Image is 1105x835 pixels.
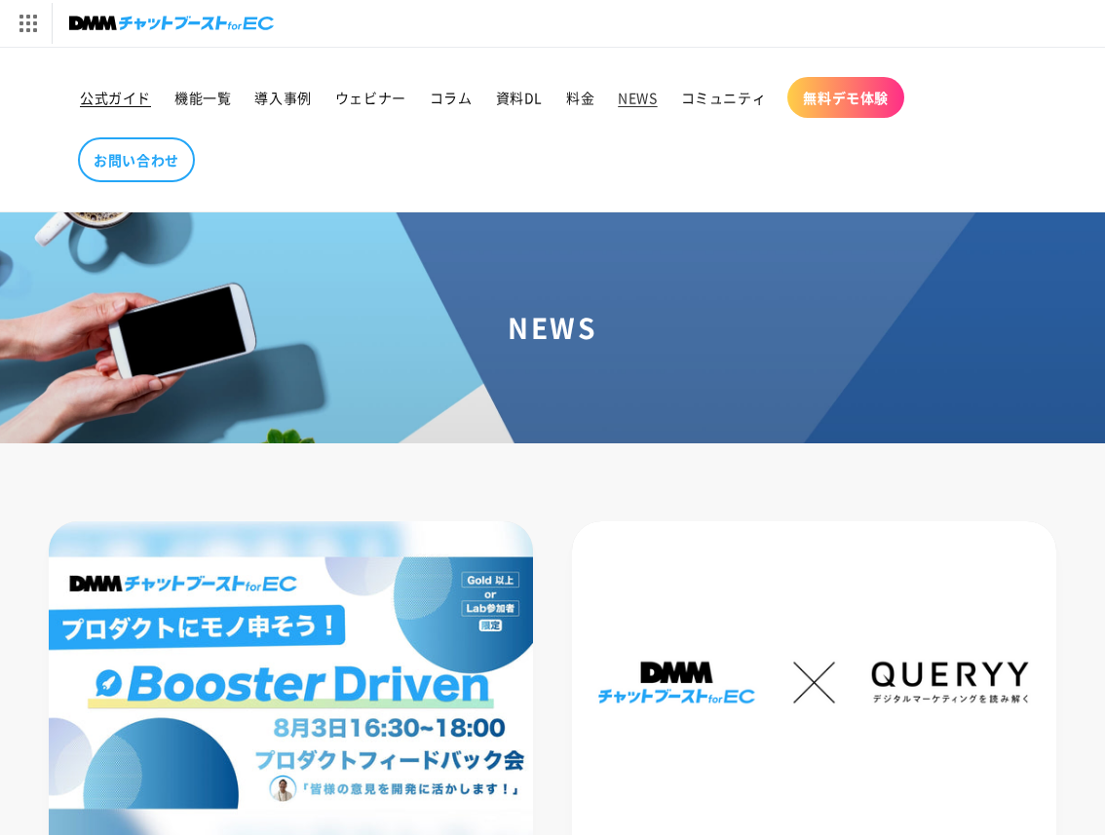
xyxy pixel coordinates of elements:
a: コミュニティ [669,77,779,118]
span: 機能一覧 [174,89,231,106]
a: ウェビナー [324,77,418,118]
img: チャットブーストforEC [69,10,274,37]
a: 導入事例 [243,77,323,118]
span: NEWS [618,89,657,106]
span: 資料DL [496,89,543,106]
span: 公式ガイド [80,89,151,106]
img: サービス [3,3,52,44]
span: コミュニティ [681,89,767,106]
span: 料金 [566,89,594,106]
span: コラム [430,89,473,106]
span: お問い合わせ [94,151,179,169]
a: 機能一覧 [163,77,243,118]
a: 公式ガイド [68,77,163,118]
span: ウェビナー [335,89,406,106]
a: 資料DL [484,77,554,118]
a: コラム [418,77,484,118]
a: お問い合わせ [78,137,195,182]
span: 無料デモ体験 [803,89,889,106]
span: 導入事例 [254,89,311,106]
a: 料金 [554,77,606,118]
a: NEWS [606,77,668,118]
h1: NEWS [23,310,1082,345]
a: 無料デモ体験 [787,77,904,118]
